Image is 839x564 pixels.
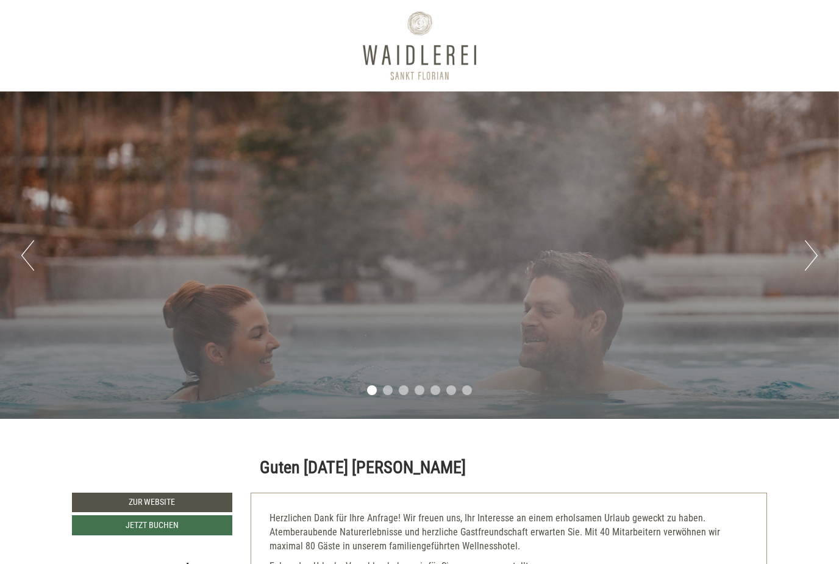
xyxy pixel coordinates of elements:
[270,512,749,554] p: Herzlichen Dank für Ihre Anfrage! Wir freuen uns, Ihr Interesse an einem erholsamen Urlaub geweck...
[72,515,232,535] a: Jetzt buchen
[260,459,466,477] h1: Guten [DATE] [PERSON_NAME]
[805,240,818,271] button: Next
[21,240,34,271] button: Previous
[72,493,232,512] a: Zur Website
